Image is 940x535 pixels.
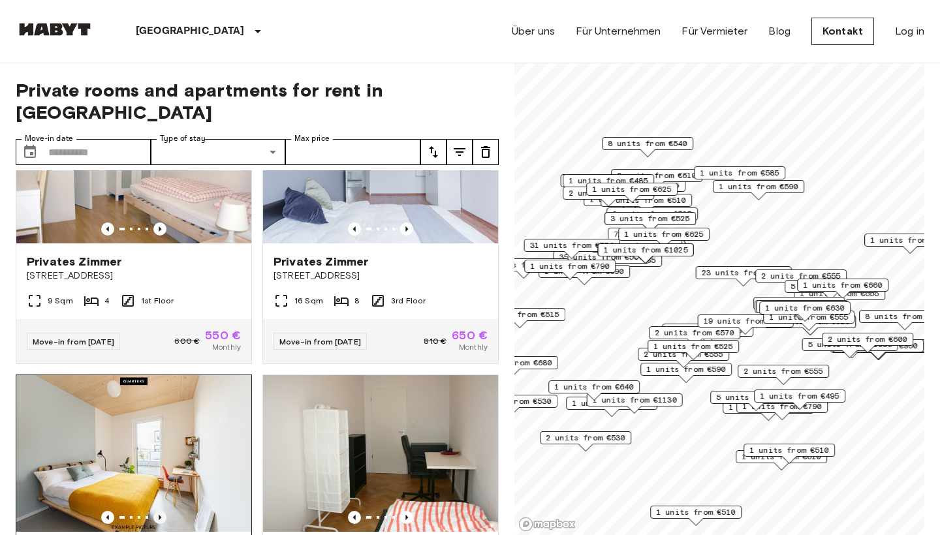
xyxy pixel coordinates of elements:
button: Previous image [101,222,114,236]
div: Map marker [540,431,631,451]
span: 2 units from €555 [644,348,723,360]
button: Choose date [17,139,43,165]
span: 8 [354,295,360,307]
span: 3rd Floor [391,295,426,307]
div: Map marker [694,166,785,187]
span: Private rooms and apartments for rent in [GEOGRAPHIC_DATA] [16,79,499,123]
div: Map marker [561,174,657,194]
div: Map marker [759,301,851,322]
span: 2 units from €610 [617,170,697,181]
div: Map marker [640,363,732,383]
span: 1 units from €1025 [604,244,688,256]
span: 1 units from €645 [759,298,839,309]
div: Map marker [618,228,710,248]
a: Für Vermieter [681,23,747,39]
div: Map marker [797,279,888,299]
span: 1 units from €630 [765,302,845,314]
span: Move-in from [DATE] [279,337,361,346]
div: Map marker [753,297,845,317]
span: 1 units from €640 [762,301,841,313]
a: Blog [768,23,791,39]
label: Type of stay [160,133,206,144]
span: 650 € [452,329,488,341]
p: [GEOGRAPHIC_DATA] [136,23,245,39]
div: Map marker [650,506,742,526]
span: [STREET_ADDRESS] [27,269,241,283]
div: Map marker [754,390,845,410]
span: 5 units from €1085 [808,339,892,350]
button: tune [446,139,473,165]
button: Previous image [348,222,361,236]
div: Map marker [785,280,876,300]
span: Privates Zimmer [274,254,368,269]
div: Map marker [649,326,740,346]
div: Map marker [566,397,657,417]
span: 2 units from €600 [828,333,907,345]
div: Map marker [756,300,847,320]
span: 2 units from €555 [744,365,823,377]
span: 1 units from €515 [480,309,559,320]
span: 2 units from €555 [761,270,841,282]
span: Monthly [212,341,241,353]
div: Map marker [611,169,702,189]
div: Map marker [478,258,569,279]
label: Move-in date [25,133,73,144]
span: 19 units from €575 [704,315,788,327]
span: 7 units from €585 [614,228,693,240]
span: 1 units from €625 [592,183,672,195]
button: Previous image [101,511,114,524]
img: Habyt [16,23,94,36]
a: Mapbox logo [518,517,576,532]
div: Map marker [698,314,794,335]
button: Previous image [400,511,413,524]
span: 1 units from €510 [656,506,736,518]
span: 4 [104,295,110,307]
span: 1 units from €570 [572,397,651,409]
div: Map marker [587,393,683,414]
img: Marketing picture of unit DE-01-07-007-01Q [16,375,251,532]
span: 810 € [424,335,446,347]
span: 2 units from €690 [544,266,624,277]
span: 23 units from €530 [702,267,786,279]
button: tune [420,139,446,165]
span: 1 units from €585 [700,167,779,179]
span: 1 units from €610 [742,451,821,463]
div: Map marker [755,300,846,320]
img: Marketing picture of unit DE-01-029-02M [263,375,498,532]
button: Previous image [348,511,361,524]
span: 4 units from €530 [472,395,552,407]
div: Map marker [474,308,565,328]
span: 3 units from €525 [610,213,690,224]
div: Map marker [524,239,620,259]
div: Map marker [608,228,699,248]
div: Map marker [710,391,802,411]
span: 16 Sqm [294,295,323,307]
span: [STREET_ADDRESS] [274,269,488,283]
div: Map marker [602,137,693,157]
div: Map marker [548,380,640,401]
button: Previous image [153,511,166,524]
div: Map marker [638,348,729,368]
span: Privates Zimmer [27,254,121,269]
span: 550 € [205,329,241,341]
span: 1 units from €485 [569,175,648,187]
span: 600 € [174,335,200,347]
span: 3 units from €525 [612,208,692,220]
div: Map marker [563,174,654,194]
span: 1 units from €510 [749,444,829,456]
span: 1 units from €660 [484,259,563,271]
div: Map marker [802,338,898,358]
span: 1 units from €790 [530,260,610,272]
div: Map marker [713,180,804,200]
label: Max price [294,133,330,144]
span: 5 units from €660 [791,281,870,292]
div: Map marker [606,207,698,228]
span: Monthly [459,341,488,353]
div: Map marker [822,333,913,353]
span: 8 units from €540 [608,138,687,149]
div: Map marker [744,444,835,464]
div: Map marker [604,212,696,232]
span: 1 units from €625 [624,228,704,240]
a: Über uns [512,23,555,39]
div: Map marker [524,260,616,280]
